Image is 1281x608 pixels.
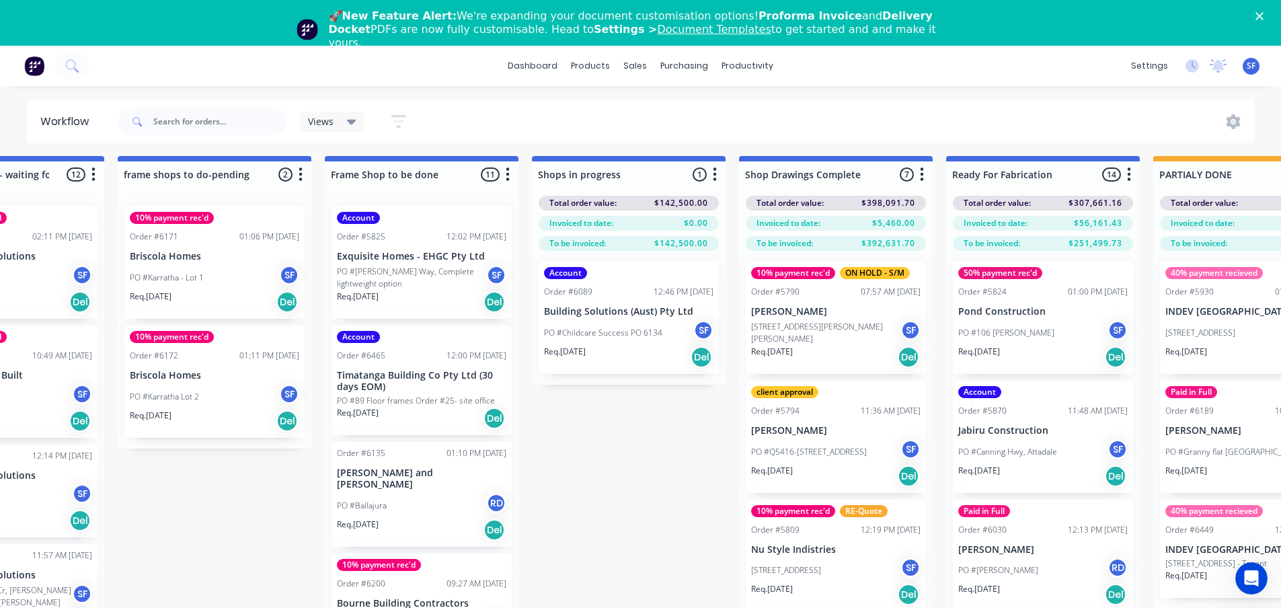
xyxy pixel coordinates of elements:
[130,370,299,381] p: Briscola Homes
[276,410,298,432] div: Del
[693,320,713,340] div: SF
[964,197,1031,209] span: Total order value:
[69,510,91,531] div: Del
[72,384,92,404] div: SF
[549,217,613,229] span: Invoiced to date:
[958,267,1042,279] div: 50% payment rec'd
[691,346,712,368] div: Del
[861,524,921,536] div: 12:19 PM [DATE]
[130,291,171,303] p: Req. [DATE]
[751,465,793,477] p: Req. [DATE]
[72,265,92,285] div: SF
[861,197,915,209] span: $398,091.70
[72,584,92,604] div: SF
[746,381,926,493] div: client approvalOrder #579411:36 AM [DATE][PERSON_NAME]PO #Q5416-[STREET_ADDRESS]SFReq.[DATE]Del
[751,306,921,317] p: [PERSON_NAME]
[756,217,820,229] span: Invoiced to date:
[483,291,505,313] div: Del
[549,237,606,250] span: To be invoiced:
[539,262,719,374] div: AccountOrder #608912:46 PM [DATE]Building Solutions (Aust) Pty LtdPO #Childcare Success PO 6134SF...
[958,386,1001,398] div: Account
[759,9,862,22] b: Proforma Invoice
[594,23,771,36] b: Settings >
[1069,197,1122,209] span: $307,661.16
[617,56,654,76] div: sales
[1068,524,1128,536] div: 12:13 PM [DATE]
[337,519,379,531] p: Req. [DATE]
[654,56,715,76] div: purchasing
[861,405,921,417] div: 11:36 AM [DATE]
[130,350,178,362] div: Order #6172
[1165,505,1263,517] div: 40% payment recieved
[69,410,91,432] div: Del
[337,266,486,290] p: PO #[PERSON_NAME] Way, Complete lightweight option
[751,524,800,536] div: Order #5809
[1105,465,1126,487] div: Del
[1165,524,1214,536] div: Order #6449
[751,446,867,458] p: PO #Q5416-[STREET_ADDRESS]
[1255,12,1269,20] div: Close
[40,114,95,130] div: Workflow
[898,346,919,368] div: Del
[337,251,506,262] p: Exquisite Homes - EHGC Pty Ltd
[1108,320,1128,340] div: SF
[130,251,299,262] p: Briscola Homes
[1165,558,1267,570] p: [STREET_ADDRESS] - Tenant
[958,405,1007,417] div: Order #5870
[898,584,919,605] div: Del
[964,217,1027,229] span: Invoiced to date:
[337,467,506,490] p: [PERSON_NAME] and [PERSON_NAME]
[1105,346,1126,368] div: Del
[751,346,793,358] p: Req. [DATE]
[332,206,512,319] div: AccountOrder #582512:02 PM [DATE]Exquisite Homes - EHGC Pty LtdPO #[PERSON_NAME] Way, Complete li...
[564,56,617,76] div: products
[958,425,1128,436] p: Jabiru Construction
[958,306,1128,317] p: Pond Construction
[69,291,91,313] div: Del
[1165,386,1217,398] div: Paid in Full
[1068,286,1128,298] div: 01:00 PM [DATE]
[544,306,713,317] p: Building Solutions (Aust) Pty Ltd
[337,212,380,224] div: Account
[130,272,204,284] p: PO #Karratha - Lot 1
[130,410,171,422] p: Req. [DATE]
[654,197,708,209] span: $142,500.00
[276,291,298,313] div: Del
[486,493,506,513] div: RD
[751,286,800,298] div: Order #5790
[337,500,387,512] p: PO #Ballajura
[900,558,921,578] div: SF
[958,286,1007,298] div: Order #5824
[898,465,919,487] div: Del
[958,327,1054,339] p: PO #106 [PERSON_NAME]
[1165,286,1214,298] div: Order #5930
[130,391,199,403] p: PO #Karratha Lot 2
[756,237,813,250] span: To be invoiced:
[447,447,506,459] div: 01:10 PM [DATE]
[329,9,964,50] div: 🚀 We're expanding your document customisation options! and PDFs are now fully customisable. Head ...
[1074,217,1122,229] span: $56,161.43
[239,350,299,362] div: 01:11 PM [DATE]
[900,320,921,340] div: SF
[900,439,921,459] div: SF
[1105,584,1126,605] div: Del
[1165,267,1263,279] div: 40% payment recieved
[654,237,708,250] span: $142,500.00
[958,465,1000,477] p: Req. [DATE]
[751,583,793,595] p: Req. [DATE]
[130,212,214,224] div: 10% payment rec'd
[239,231,299,243] div: 01:06 PM [DATE]
[751,425,921,436] p: [PERSON_NAME]
[279,265,299,285] div: SF
[958,583,1000,595] p: Req. [DATE]
[958,564,1038,576] p: PO #[PERSON_NAME]
[1171,217,1235,229] span: Invoiced to date:
[337,350,385,362] div: Order #6465
[279,384,299,404] div: SF
[1068,405,1128,417] div: 11:48 AM [DATE]
[544,327,662,339] p: PO #Childcare Success PO 6134
[337,331,380,343] div: Account
[337,231,385,243] div: Order #5825
[1235,562,1268,595] iframe: Intercom live chat
[332,326,512,436] div: AccountOrder #646512:00 PM [DATE]Timatanga Building Co Pty Ltd (30 days EOM)PO #89 Floor frames O...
